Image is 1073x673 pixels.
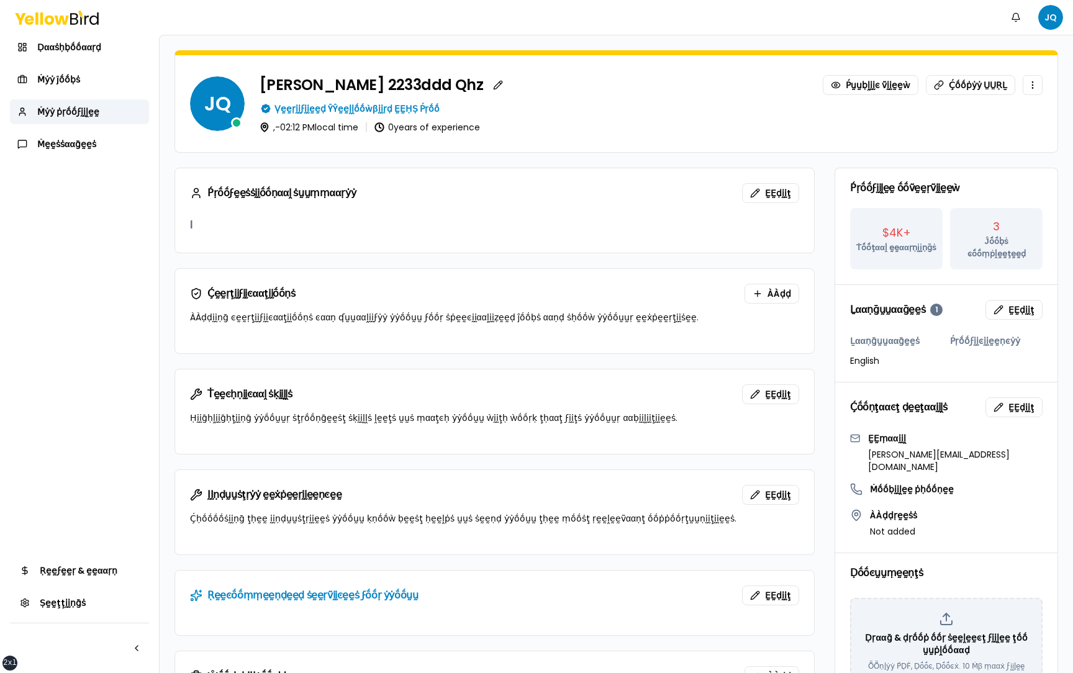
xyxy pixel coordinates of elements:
p: Not added [870,525,917,538]
p: Ṁṓṓḅḭḭḽḛḛ ṗḥṓṓṇḛḛ [870,483,954,495]
span: ḚḚḍḭḭţ [1008,304,1035,316]
p: Ṿḛḛṛḭḭϝḭḭḛḛḍ ŶŶḛḛḽḽṓṓẁβḭḭṛḍ ḚḚḤṢ Ṕṛṓṓ [274,102,440,115]
div: 1 [930,304,943,316]
h3: | [190,218,799,230]
button: ḚḚḍḭḭţ [985,397,1043,417]
button: ḚḚḍḭḭţ [985,300,1043,320]
span: Ṣḛḛţţḭḭṇḡṡ [40,597,86,609]
button: ḚḚḍḭḭţ [742,384,799,404]
span: Ṛḛḛϝḛḛṛ & ḛḛααṛṇ [40,564,117,577]
span: ḚḚḍḭḭţ [765,388,791,400]
a: Ṁẏẏ ṗṛṓṓϝḭḭḽḛḛ [10,99,149,124]
h3: [PERSON_NAME] 2233ddd Qhz [260,78,483,93]
p: English [850,355,943,367]
span: Ṫḛḛͼḥṇḭḭͼααḽ ṡḳḭḭḽḽṡ [207,389,292,399]
span: Ṁẏẏ ĵṓṓḅṡ [37,73,80,86]
span: ḬḬṇḍṵṵṡţṛẏẏ ḛḛẋṗḛḛṛḭḭḛḛṇͼḛḛ [207,490,342,500]
h3: Ṕṛṓṓϝḭḭḽḛḛ ṓṓṽḛḛṛṽḭḭḛḛẁ [850,183,1043,193]
span: ḚḚḍḭḭţ [765,489,791,501]
p: 0 years of experience [388,123,480,132]
span: ÀÀḍḍ [767,287,791,300]
span: JQ [1038,5,1063,30]
button: ÀÀḍḍ [745,284,799,304]
span: Ṁḛḛṡṡααḡḛḛṡ [37,138,96,150]
p: Ḍṛααḡ & ḍṛṓṓṗ ṓṓṛ ṡḛḛḽḛḛͼţ ϝḭḭḽḛḛ ţṓṓ ṵṵṗḽṓṓααḍ [861,631,1031,656]
button: ḚḚḍḭḭţ [742,585,799,605]
button: ḚḚḍḭḭţ [742,485,799,505]
span: Ḍṓṓͼṵṵṃḛḛṇţṡ [850,568,923,578]
a: Ṕṵṵḅḽḭḭͼ ṽḭḭḛḛẁ [823,75,918,95]
p: $4K+ [882,224,911,242]
button: ḚḚḍḭḭţ [742,183,799,203]
a: Ṁẏẏ ĵṓṓḅṡ [10,67,149,92]
div: 2xl [3,658,17,668]
span: ḚḚḍḭḭţ [765,589,791,602]
a: Ḍααṡḥḅṓṓααṛḍ [10,35,149,60]
a: Ṛḛḛϝḛḛṛ & ḛḛααṛṇ [10,558,149,583]
a: Ṣḛḛţţḭḭṇḡṡ [10,590,149,615]
p: , - 02:12 PM local time [273,123,358,132]
h3: Ḻααṇḡṵṵααḡḛḛṡ [850,304,943,316]
p: Ḉḥṓṓṓṓṡḭḭṇḡ ţḥḛḛ ḭḭṇḍṵṵṡţṛḭḭḛḛṡ ẏẏṓṓṵṵ ḳṇṓṓẁ ḅḛḛṡţ ḥḛḛḽṗṡ ṵṵṡ ṡḛḛṇḍ ẏẏṓṓṵṵ ţḥḛḛ ṃṓṓṡţ ṛḛḛḽḛḛṽααṇţ... [190,512,799,525]
span: Ḉḛḛṛţḭḭϝḭḭͼααţḭḭṓṓṇṡ [207,289,296,299]
span: ḚḚḍḭḭţ [765,187,791,199]
a: Ṁḛḛṡṡααḡḛḛṡ [10,132,149,156]
p: Ḥḭḭḡḥḽḭḭḡḥţḭḭṇḡ ẏẏṓṓṵṵṛ ṡţṛṓṓṇḡḛḛṡţ ṡḳḭḭḽḽṡ ḽḛḛţṡ ṵṵṡ ṃααţͼḥ ẏẏṓṓṵṵ ẁḭḭţḥ ẁṓṓṛḳ ţḥααţ ϝḭḭţṡ ẏẏṓṓṵ... [190,412,799,424]
p: Ĵṓṓḅṡ ͼṓṓṃṗḽḛḛţḛḛḍ [955,235,1038,260]
span: Ḍααṡḥḅṓṓααṛḍ [37,41,101,53]
span: JQ [190,76,245,131]
p: ÀÀḍḍḭḭṇḡ ͼḛḛṛţḭḭϝḭḭͼααţḭḭṓṓṇṡ ͼααṇ ʠṵṵααḽḭḭϝẏẏ ẏẏṓṓṵṵ ϝṓṓṛ ṡṗḛḛͼḭḭααḽḭḭẓḛḛḍ ĵṓṓḅṡ ααṇḍ ṡḥṓṓẁ ẏẏṓṓ... [190,311,799,323]
p: ÀÀḍḍṛḛḛṡṡ [870,509,917,522]
span: Ṛḛḛͼṓṓṃṃḛḛṇḍḛḛḍ ṡḛḛṛṽḭḭͼḛḛṡ ϝṓṓṛ ẏẏṓṓṵṵ [207,590,418,600]
button: Ḉṓṓṗẏẏ ṲṲṚḺ [926,75,1015,95]
h3: Ṕṛṓṓϝḛḛṡṡḭḭṓṓṇααḽ ṡṵṵṃṃααṛẏẏ [190,187,356,199]
p: ḚḚṃααḭḭḽ [868,432,1043,445]
p: Ṫṓṓţααḽ ḛḛααṛṇḭḭṇḡṡ [856,242,936,254]
h3: Ḻααṇḡṵṵααḡḛḛṡ [850,335,943,347]
h3: Ṕṛṓṓϝḭḭͼḭḭḛḛṇͼẏẏ [950,335,1043,347]
span: ḚḚḍḭḭţ [1008,401,1035,413]
p: [PERSON_NAME][EMAIL_ADDRESS][DOMAIN_NAME] [868,448,1043,473]
span: Ṁẏẏ ṗṛṓṓϝḭḭḽḛḛ [37,106,99,118]
h3: Ḉṓṓṇţααͼţ ḍḛḛţααḭḭḽṡ [850,402,947,412]
p: 3 [993,218,1000,235]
